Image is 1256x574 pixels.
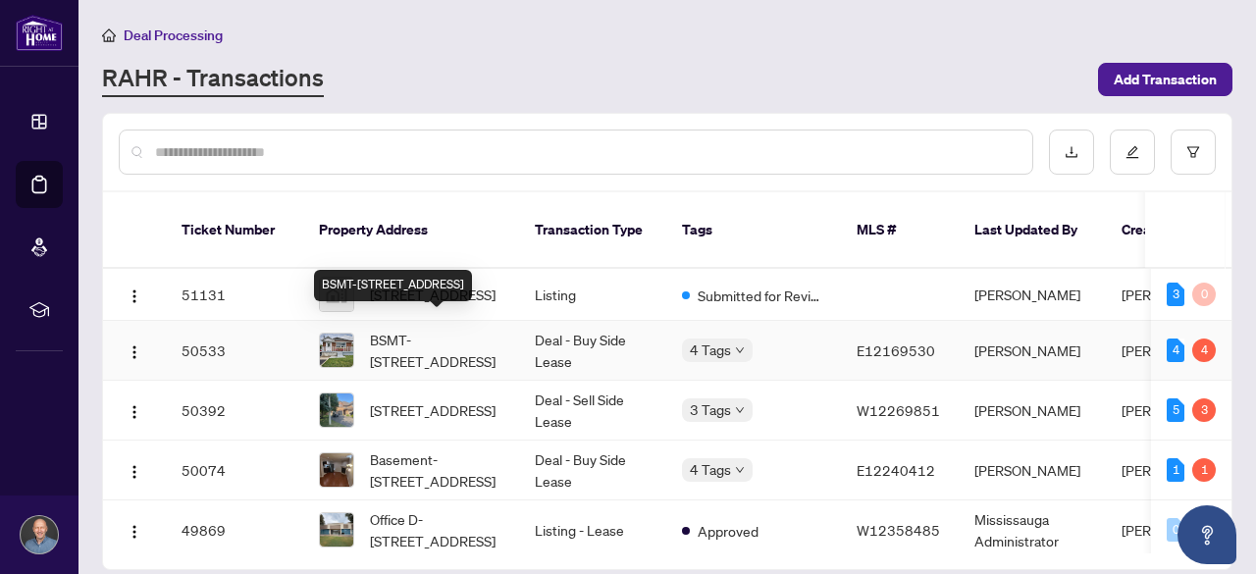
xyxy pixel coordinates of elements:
div: 1 [1192,458,1216,482]
button: Logo [119,514,150,546]
td: Deal - Buy Side Lease [519,441,666,500]
span: W12269851 [857,401,940,419]
button: download [1049,130,1094,175]
span: 3 Tags [690,398,731,421]
span: [PERSON_NAME] [1122,461,1228,479]
img: Logo [127,524,142,540]
img: Logo [127,288,142,304]
span: [PERSON_NAME] [1122,521,1228,539]
td: Listing - Lease [519,500,666,560]
span: [PERSON_NAME] [1122,401,1228,419]
div: BSMT-[STREET_ADDRESS] [314,270,472,301]
img: logo [16,15,63,51]
img: thumbnail-img [320,513,353,547]
div: 1 [1167,458,1184,482]
span: W12358485 [857,521,940,539]
span: down [735,345,745,355]
span: home [102,28,116,42]
span: filter [1186,145,1200,159]
button: Logo [119,279,150,310]
div: 0 [1167,518,1184,542]
span: [PERSON_NAME] [1122,286,1228,303]
div: 4 [1192,339,1216,362]
span: BSMT-[STREET_ADDRESS] [370,329,503,372]
img: Logo [127,344,142,360]
img: thumbnail-img [320,334,353,367]
td: Listing [519,269,666,321]
button: Logo [119,394,150,426]
td: Mississauga Administrator [959,500,1106,560]
span: Submitted for Review [698,285,825,306]
td: 50533 [166,321,303,381]
th: Property Address [303,192,519,269]
td: Deal - Buy Side Lease [519,321,666,381]
th: Created By [1106,192,1224,269]
button: edit [1110,130,1155,175]
span: 4 Tags [690,458,731,481]
th: Tags [666,192,841,269]
th: Ticket Number [166,192,303,269]
span: download [1065,145,1078,159]
span: Office D-[STREET_ADDRESS] [370,508,503,551]
td: 49869 [166,500,303,560]
img: Logo [127,464,142,480]
th: Transaction Type [519,192,666,269]
span: Approved [698,520,759,542]
button: Logo [119,335,150,366]
td: 50392 [166,381,303,441]
div: 0 [1192,283,1216,306]
th: Last Updated By [959,192,1106,269]
img: Profile Icon [21,516,58,553]
span: Deal Processing [124,26,223,44]
img: Logo [127,404,142,420]
td: Deal - Sell Side Lease [519,381,666,441]
span: 4 Tags [690,339,731,361]
button: Open asap [1177,505,1236,564]
span: [STREET_ADDRESS] [370,399,496,421]
span: E12240412 [857,461,935,479]
span: down [735,465,745,475]
button: Add Transaction [1098,63,1232,96]
td: [PERSON_NAME] [959,381,1106,441]
td: [PERSON_NAME] [959,269,1106,321]
span: Basement-[STREET_ADDRESS] [370,448,503,492]
img: thumbnail-img [320,453,353,487]
td: [PERSON_NAME] [959,321,1106,381]
button: Logo [119,454,150,486]
td: 50074 [166,441,303,500]
div: 4 [1167,339,1184,362]
td: 51131 [166,269,303,321]
span: E12169530 [857,341,935,359]
a: RAHR - Transactions [102,62,324,97]
div: 3 [1192,398,1216,422]
span: Add Transaction [1114,64,1217,95]
span: [PERSON_NAME] [1122,341,1228,359]
div: 5 [1167,398,1184,422]
div: 3 [1167,283,1184,306]
span: down [735,405,745,415]
th: MLS # [841,192,959,269]
span: edit [1125,145,1139,159]
td: [PERSON_NAME] [959,441,1106,500]
img: thumbnail-img [320,393,353,427]
button: filter [1171,130,1216,175]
